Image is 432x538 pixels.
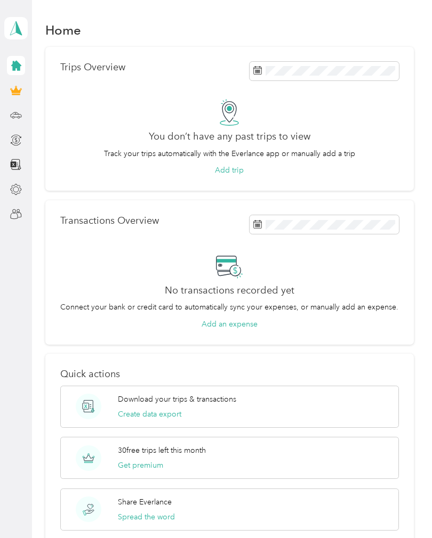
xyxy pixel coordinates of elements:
p: Quick actions [60,369,399,380]
p: Transactions Overview [60,215,159,226]
p: Connect your bank or credit card to automatically sync your expenses, or manually add an expense. [60,301,398,313]
h2: No transactions recorded yet [165,285,294,296]
button: Spread the word [118,511,175,523]
button: Add trip [215,165,244,176]
button: Get premium [118,460,163,471]
p: Download your trips & transactions [118,394,236,405]
h1: Home [45,25,81,36]
button: Add an expense [202,319,258,330]
p: Track your trips automatically with the Everlance app or manually add a trip [104,148,355,159]
iframe: Everlance-gr Chat Button Frame [372,478,432,538]
p: 30 free trips left this month [118,445,206,456]
h2: You don’t have any past trips to view [149,131,310,142]
p: Share Everlance [118,496,172,508]
button: Create data export [118,409,181,420]
p: Trips Overview [60,62,125,73]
